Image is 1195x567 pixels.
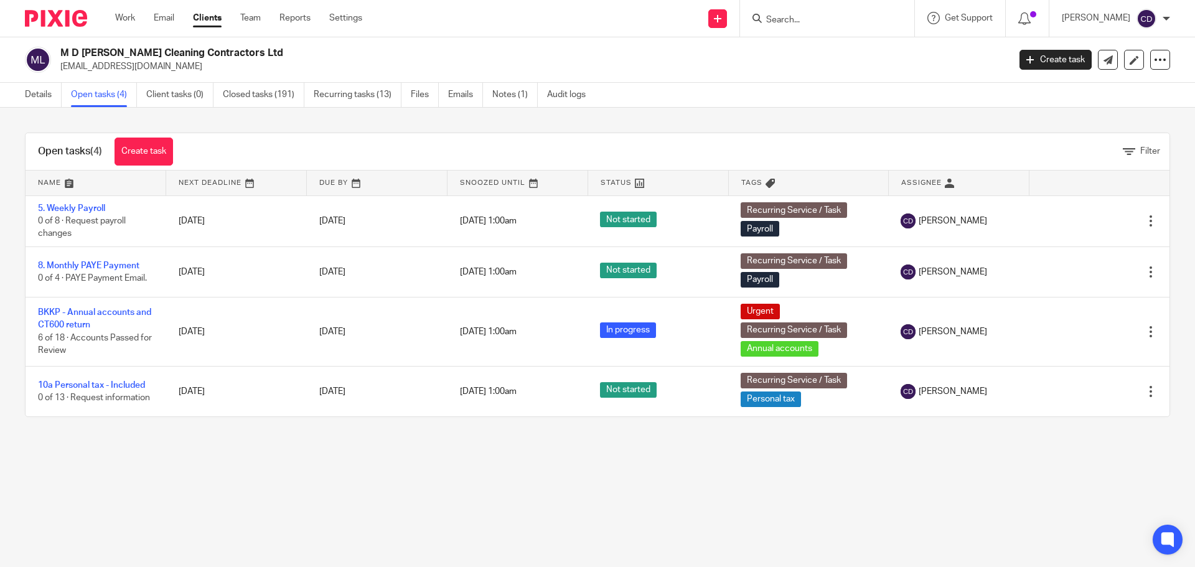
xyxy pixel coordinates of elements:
span: Not started [600,263,657,278]
td: [DATE] [166,366,307,416]
span: Payroll [741,272,779,288]
span: Annual accounts [741,341,818,357]
a: Settings [329,12,362,24]
span: Recurring Service / Task [741,202,847,218]
span: [DATE] 1:00am [460,268,517,276]
a: Closed tasks (191) [223,83,304,107]
a: Audit logs [547,83,595,107]
span: Personal tax [741,391,801,407]
span: Urgent [741,304,780,319]
a: Create task [1019,50,1092,70]
img: svg%3E [25,47,51,73]
span: [DATE] [319,327,345,336]
img: svg%3E [901,213,916,228]
h2: M D [PERSON_NAME] Cleaning Contractors Ltd [60,47,813,60]
span: Not started [600,382,657,398]
span: Recurring Service / Task [741,373,847,388]
a: 8. Monthly PAYE Payment [38,261,139,270]
span: Get Support [945,14,993,22]
a: Client tasks (0) [146,83,213,107]
span: Recurring Service / Task [741,253,847,269]
td: [DATE] [166,246,307,297]
img: svg%3E [901,324,916,339]
a: 5. Weekly Payroll [38,204,105,213]
a: Open tasks (4) [71,83,137,107]
span: Tags [741,179,762,186]
span: In progress [600,322,656,338]
a: Email [154,12,174,24]
a: Work [115,12,135,24]
span: 6 of 18 · Accounts Passed for Review [38,334,152,355]
a: Notes (1) [492,83,538,107]
span: [DATE] 1:00am [460,387,517,396]
a: Clients [193,12,222,24]
span: Snoozed Until [460,179,525,186]
span: [PERSON_NAME] [919,326,987,338]
td: [DATE] [166,297,307,366]
span: [PERSON_NAME] [919,215,987,227]
p: [EMAIL_ADDRESS][DOMAIN_NAME] [60,60,1001,73]
h1: Open tasks [38,145,102,158]
a: 10a Personal tax - Included [38,381,145,390]
span: [DATE] [319,217,345,225]
a: Files [411,83,439,107]
a: Reports [279,12,311,24]
span: [PERSON_NAME] [919,266,987,278]
span: Recurring Service / Task [741,322,847,338]
span: [DATE] [319,268,345,276]
img: svg%3E [901,265,916,279]
img: svg%3E [901,384,916,399]
span: (4) [90,146,102,156]
span: 0 of 4 · PAYE Payment Email. [38,274,147,283]
a: Create task [115,138,173,166]
a: Recurring tasks (13) [314,83,401,107]
span: [PERSON_NAME] [919,385,987,398]
img: svg%3E [1136,9,1156,29]
span: [DATE] 1:00am [460,217,517,225]
p: [PERSON_NAME] [1062,12,1130,24]
span: [DATE] [319,387,345,396]
td: [DATE] [166,195,307,246]
span: 0 of 8 · Request payroll changes [38,217,126,238]
span: Filter [1140,147,1160,156]
span: [DATE] 1:00am [460,327,517,336]
a: Details [25,83,62,107]
img: Pixie [25,10,87,27]
span: 0 of 13 · Request information [38,393,150,402]
input: Search [765,15,877,26]
span: Status [601,179,632,186]
a: Team [240,12,261,24]
a: BKKP - Annual accounts and CT600 return [38,308,151,329]
span: Not started [600,212,657,227]
a: Emails [448,83,483,107]
span: Payroll [741,221,779,237]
